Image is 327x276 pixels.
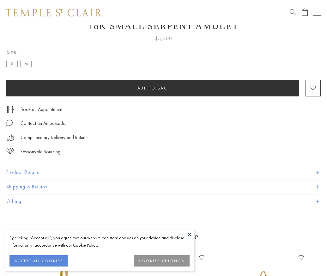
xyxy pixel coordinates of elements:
[9,255,68,267] button: ACCEPT ALL COOKIES
[6,9,102,16] img: Temple St. Clair
[313,9,321,16] button: Open navigation
[6,106,14,113] img: icon_appointment.svg
[6,47,34,57] span: Size:
[21,106,62,113] a: Book an Appointment
[9,234,190,249] div: By clicking “Accept all”, you agree that our website can store cookies on your device and disclos...
[20,60,32,68] label: M
[134,255,190,267] button: COOKIES SETTINGS
[6,80,299,96] button: Add to bag
[6,148,14,154] img: icon_sourcing.svg
[6,60,18,68] label: S
[6,134,14,142] img: icon_delivery.svg
[137,85,168,91] span: Add to bag
[6,120,13,126] img: MessageIcon-01_2.svg
[290,9,296,16] a: Search
[21,134,88,142] p: Complimentary Delivery and Returns
[21,148,60,156] div: Responsible Sourcing
[6,180,321,194] button: Shipping & Returns
[6,21,321,31] h1: 18K Small Serpent Amulet
[6,194,321,209] button: Gifting
[302,9,308,16] a: Open Shopping Bag
[21,120,67,127] div: Contact an Ambassador
[6,165,321,180] button: Product Details
[155,34,172,43] span: $5,500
